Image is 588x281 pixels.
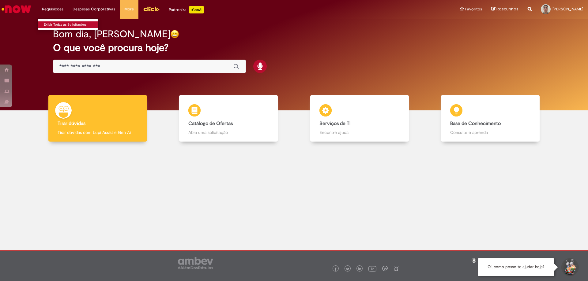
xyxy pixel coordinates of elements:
h2: O que você procura hoje? [53,43,535,53]
img: click_logo_yellow_360x200.png [143,4,160,13]
b: Catálogo de Ofertas [188,120,233,127]
p: Consulte e aprenda [450,129,530,135]
span: Despesas Corporativas [73,6,115,12]
a: Catálogo de Ofertas Abra uma solicitação [163,95,294,142]
ul: Requisições [37,18,99,30]
span: Rascunhos [496,6,518,12]
h2: Bom dia, [PERSON_NAME] [53,29,170,39]
img: logo_footer_facebook.png [334,268,337,271]
div: Padroniza [169,6,204,13]
p: Encontre ajuda [319,129,400,135]
span: Requisições [42,6,63,12]
button: Iniciar Conversa de Suporte [560,258,579,276]
p: +GenAi [189,6,204,13]
a: Rascunhos [491,6,518,12]
span: [PERSON_NAME] [552,6,583,12]
a: Serviços de TI Encontre ajuda [294,95,425,142]
img: logo_footer_twitter.png [346,268,349,271]
b: Serviços de TI [319,120,351,127]
a: Tirar dúvidas Tirar dúvidas com Lupi Assist e Gen Ai [32,95,163,142]
b: Base de Conhecimento [450,120,501,127]
img: logo_footer_linkedin.png [358,267,361,271]
a: Base de Conhecimento Consulte e aprenda [425,95,556,142]
span: Favoritos [465,6,482,12]
b: Tirar dúvidas [58,120,85,127]
div: Oi, como posso te ajudar hoje? [478,258,554,276]
span: More [124,6,134,12]
img: ServiceNow [1,3,32,15]
img: logo_footer_youtube.png [368,264,376,272]
img: logo_footer_ambev_rotulo_gray.png [178,257,213,269]
p: Abra uma solicitação [188,129,269,135]
img: logo_footer_workplace.png [382,266,388,271]
a: Exibir Todas as Solicitações [38,21,105,28]
p: Tirar dúvidas com Lupi Assist e Gen Ai [58,129,138,135]
img: happy-face.png [170,30,179,39]
img: logo_footer_naosei.png [394,266,399,271]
